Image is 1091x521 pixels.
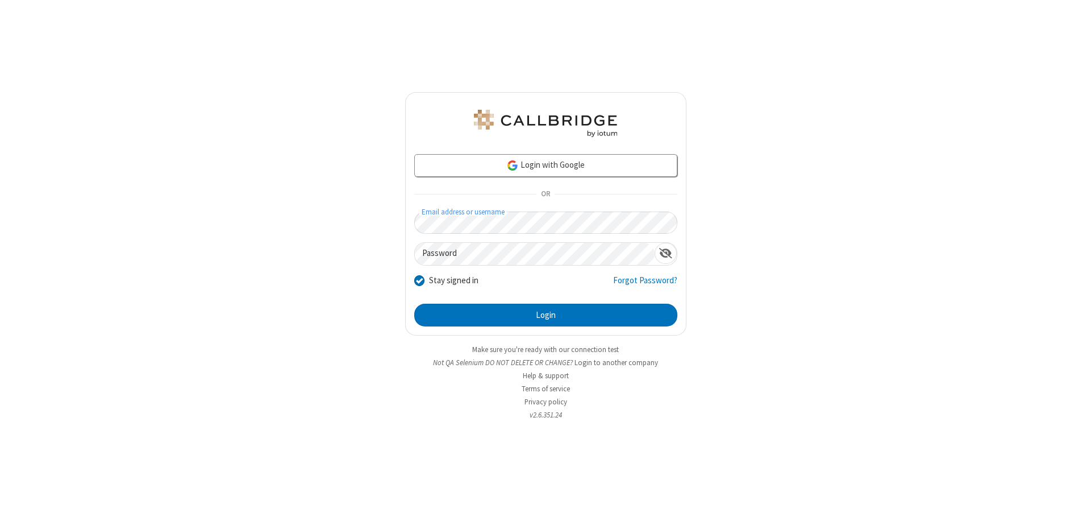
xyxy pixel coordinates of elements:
a: Help & support [523,371,569,381]
a: Privacy policy [524,397,567,407]
a: Terms of service [522,384,570,394]
img: google-icon.png [506,159,519,172]
a: Make sure you're ready with our connection test [472,345,619,354]
input: Password [415,243,655,265]
button: Login [414,304,677,326]
a: Forgot Password? [613,274,677,296]
input: Email address or username [414,212,677,234]
label: Stay signed in [429,274,478,287]
div: Show password [655,243,677,264]
img: QA Selenium DO NOT DELETE OR CHANGE [472,110,619,137]
li: v2.6.351.24 [405,410,686,420]
button: Login to another company [574,357,658,368]
li: Not QA Selenium DO NOT DELETE OR CHANGE? [405,357,686,368]
span: OR [536,187,555,202]
a: Login with Google [414,154,677,177]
